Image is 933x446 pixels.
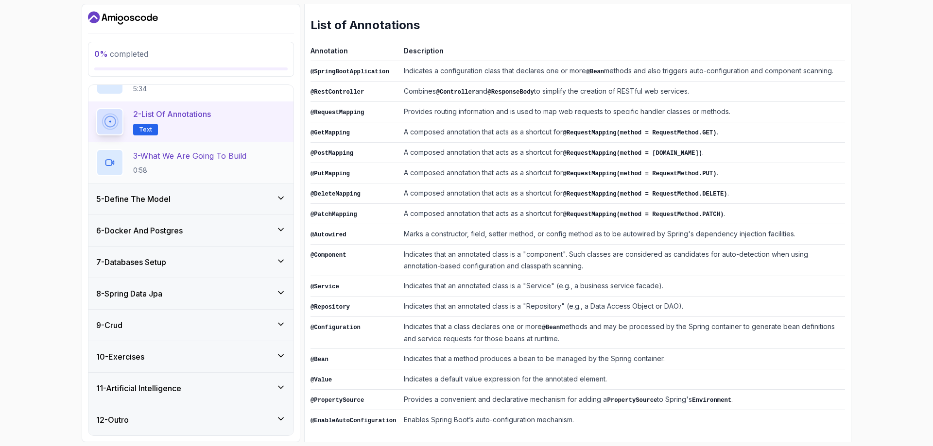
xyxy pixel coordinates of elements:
[96,149,286,176] button: 3-What We Are Going To Build0:58
[311,397,364,404] code: @PropertySource
[139,126,152,133] span: Text
[133,84,192,94] p: 5:34
[400,317,845,349] td: Indicates that a class declares one or more methods and may be processed by the Spring container ...
[96,256,166,268] h3: 7 - Databases Setup
[88,247,294,278] button: 7-Databases Setup
[400,183,845,204] td: A composed annotation that acts as a shortcut for .
[311,68,389,75] code: @SpringBootApplication
[88,183,294,215] button: 5-Define The Model
[311,211,357,218] code: @PatchMapping
[692,397,731,404] code: Environment
[133,165,246,175] p: 0:58
[88,10,158,26] a: Dashboard
[311,377,332,383] code: @Value
[311,130,350,136] code: @GetMapping
[400,143,845,163] td: A composed annotation that acts as a shortcut for .
[88,215,294,246] button: 6-Docker And Postgres
[400,102,845,122] td: Provides routing information and is used to map web requests to specific handler classes or methods.
[400,204,845,224] td: A composed annotation that acts as a shortcut for .
[94,49,108,59] span: 0 %
[311,109,364,116] code: @RequestMapping
[311,170,350,177] code: @PutMapping
[563,191,727,198] code: @RequestMapping(method = RequestMethod.DELETE)
[88,278,294,309] button: 8-Spring Data Jpa
[96,414,129,426] h3: 12 - Outro
[88,373,294,404] button: 11-Artificial Intelligence
[400,122,845,143] td: A composed annotation that acts as a shortcut for .
[133,108,211,120] p: 2 - List of Annotations
[400,45,845,61] th: Description
[436,89,475,96] code: @Controller
[400,163,845,183] td: A composed annotation that acts as a shortcut for .
[487,89,534,96] code: @ResponseBody
[94,49,148,59] span: completed
[311,324,361,331] code: @Configuration
[586,68,604,75] code: @Bean
[400,297,845,317] td: Indicates that an annotated class is a "Repository" (e.g., a Data Access Object or DAO).
[400,410,845,430] td: Enables Spring Boot’s auto-configuration mechanism.
[96,382,181,394] h3: 11 - Artificial Intelligence
[311,304,350,311] code: @Repository
[96,193,171,205] h3: 5 - Define The Model
[400,390,845,410] td: Provides a convenient and declarative mechanism for adding a to Spring's .
[311,45,400,61] th: Annotation
[311,356,328,363] code: @Bean
[400,82,845,102] td: Combines and to simplify the creation of RESTful web services.
[400,369,845,390] td: Indicates a default value expression for the annotated element.
[133,150,246,162] p: 3 - What We Are Going To Build
[88,341,294,372] button: 10-Exercises
[88,310,294,341] button: 9-Crud
[96,351,144,363] h3: 10 - Exercises
[563,170,716,177] code: @RequestMapping(method = RequestMethod.PUT)
[400,349,845,369] td: Indicates that a method produces a bean to be managed by the Spring container.
[400,61,845,82] td: Indicates a configuration class that declares one or more methods and also triggers auto-configur...
[311,191,361,198] code: @DeleteMapping
[400,245,845,276] td: Indicates that an annotated class is a "component". Such classes are considered as candidates for...
[96,225,183,236] h3: 6 - Docker And Postgres
[88,404,294,435] button: 12-Outro
[400,224,845,245] td: Marks a constructor, field, setter method, or config method as to be autowired by Spring's depend...
[563,211,724,218] code: @RequestMapping(method = RequestMethod.PATCH)
[311,417,396,424] code: @EnableAutoConfiguration
[311,89,364,96] code: @RestController
[542,324,560,331] code: @Bean
[96,319,122,331] h3: 9 - Crud
[96,288,162,299] h3: 8 - Spring Data Jpa
[607,397,657,404] code: PropertySource
[311,252,346,259] code: @Component
[311,231,346,238] code: @Autowired
[400,276,845,297] td: Indicates that an annotated class is a "Service" (e.g., a business service facade).
[311,283,339,290] code: @Service
[311,17,845,33] h2: List of Annotations
[563,130,716,136] code: @RequestMapping(method = RequestMethod.GET)
[311,150,353,157] code: @PostMapping
[96,108,286,135] button: 2-List of AnnotationsText
[563,150,702,157] code: @RequestMapping(method = [DOMAIN_NAME])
